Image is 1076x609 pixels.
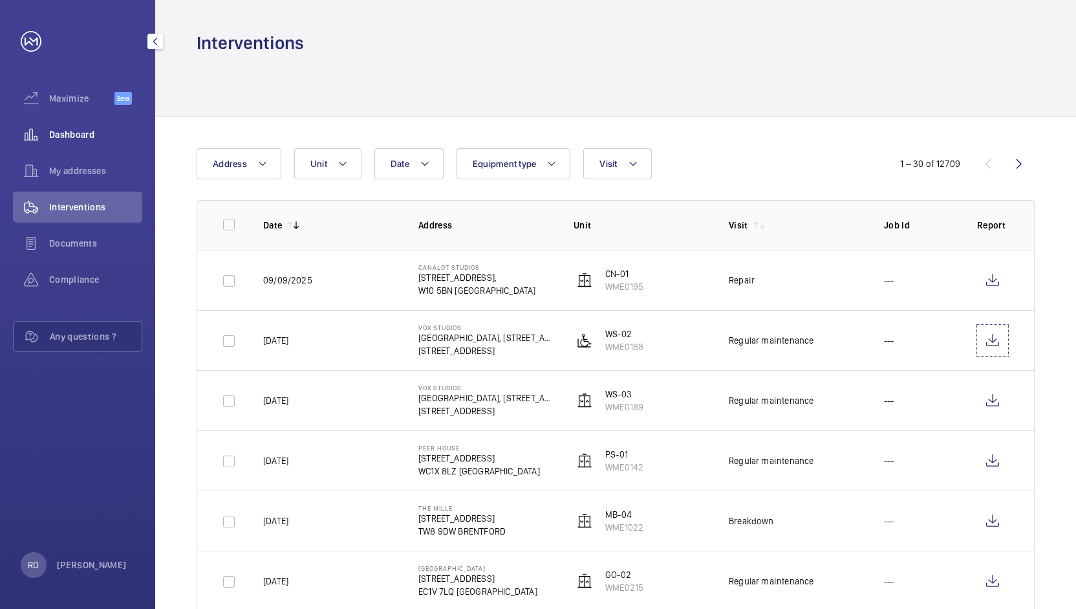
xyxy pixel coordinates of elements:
[605,581,643,594] p: WME0215
[49,237,142,250] span: Documents
[605,280,643,293] p: WME0195
[729,219,748,232] p: Visit
[418,324,553,331] p: Vox Studios
[418,585,537,598] p: EC1V 7LQ [GEOGRAPHIC_DATA]
[57,559,127,571] p: [PERSON_NAME]
[418,504,506,512] p: The Mille
[605,340,643,353] p: WME0188
[577,393,592,408] img: elevator.svg
[605,508,643,521] p: MB-04
[884,515,894,527] p: ---
[263,454,288,467] p: [DATE]
[418,344,553,357] p: [STREET_ADDRESS]
[457,148,571,179] button: Equipment type
[197,148,281,179] button: Address
[577,272,592,288] img: elevator.svg
[599,159,617,169] span: Visit
[574,219,708,232] p: Unit
[729,334,813,347] div: Regular maintenance
[605,388,643,401] p: WS-03
[729,394,813,407] div: Regular maintenance
[473,159,537,169] span: Equipment type
[583,148,651,179] button: Visit
[605,327,643,340] p: WS-02
[418,525,506,538] p: TW8 9DW BRENTFORD
[729,274,755,287] div: Repair
[418,572,537,585] p: [STREET_ADDRESS]
[418,392,553,404] p: [GEOGRAPHIC_DATA], [STREET_ADDRESS]
[577,453,592,469] img: elevator.svg
[729,575,813,588] div: Regular maintenance
[263,334,288,347] p: [DATE]
[263,219,282,232] p: Date
[729,454,813,467] div: Regular maintenance
[197,31,304,55] h1: Interventions
[729,515,774,527] div: Breakdown
[28,559,39,571] p: RD
[418,512,506,525] p: [STREET_ADDRESS]
[49,201,142,214] span: Interventions
[884,274,894,287] p: ---
[418,452,540,465] p: [STREET_ADDRESS]
[49,128,142,141] span: Dashboard
[900,157,960,170] div: 1 – 30 of 12709
[418,384,553,392] p: Vox Studios
[884,219,956,232] p: Job Id
[418,444,540,452] p: Peer House
[418,219,553,232] p: Address
[418,465,540,478] p: WC1X 8LZ [GEOGRAPHIC_DATA]
[577,573,592,589] img: elevator.svg
[49,164,142,177] span: My addresses
[577,333,592,348] img: platform_lift.svg
[605,448,643,461] p: PS-01
[294,148,361,179] button: Unit
[418,564,537,572] p: [GEOGRAPHIC_DATA]
[263,515,288,527] p: [DATE]
[605,267,643,280] p: CN-01
[418,284,536,297] p: W10 5BN [GEOGRAPHIC_DATA]
[213,159,247,169] span: Address
[605,521,643,534] p: WME1022
[263,575,288,588] p: [DATE]
[374,148,444,179] button: Date
[418,404,553,417] p: [STREET_ADDRESS]
[49,92,114,105] span: Maximize
[263,274,312,287] p: 09/09/2025
[418,271,536,284] p: [STREET_ADDRESS],
[884,334,894,347] p: ---
[418,331,553,344] p: [GEOGRAPHIC_DATA], [STREET_ADDRESS]
[977,219,1008,232] p: Report
[391,159,409,169] span: Date
[605,461,643,474] p: WME0142
[605,401,643,414] p: WME0189
[50,330,142,343] span: Any questions ?
[605,568,643,581] p: GO-02
[577,513,592,529] img: elevator.svg
[884,394,894,407] p: ---
[884,454,894,467] p: ---
[49,273,142,286] span: Compliance
[884,575,894,588] p: ---
[263,394,288,407] p: [DATE]
[418,263,536,271] p: Canalot Studios
[114,92,132,105] span: Beta
[310,159,327,169] span: Unit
